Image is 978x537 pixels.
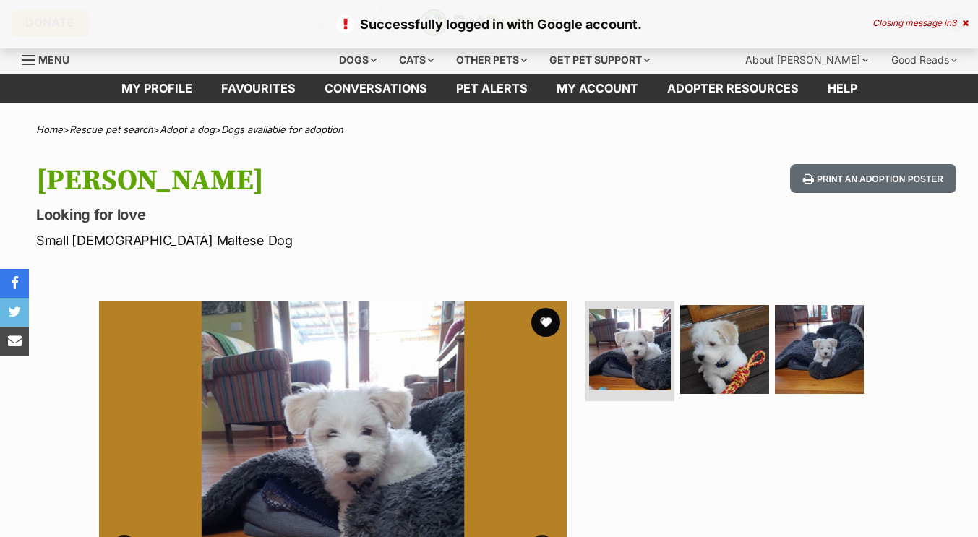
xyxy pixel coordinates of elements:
img: Photo of Kevin [680,305,769,394]
div: Dogs [329,46,387,74]
a: Adopt a dog [160,124,215,135]
div: Good Reads [881,46,967,74]
button: favourite [531,308,560,337]
a: Favourites [207,74,310,103]
span: Menu [38,53,69,66]
div: Cats [389,46,444,74]
a: Home [36,124,63,135]
a: My account [542,74,653,103]
a: Dogs available for adoption [221,124,343,135]
p: Small [DEMOGRAPHIC_DATA] Maltese Dog [36,231,597,250]
a: Adopter resources [653,74,813,103]
span: 3 [951,17,956,28]
a: Pet alerts [442,74,542,103]
a: My profile [107,74,207,103]
div: Get pet support [539,46,660,74]
div: About [PERSON_NAME] [735,46,878,74]
h1: [PERSON_NAME] [36,164,597,197]
button: Print an adoption poster [790,164,956,194]
a: Menu [22,46,80,72]
p: Looking for love [36,205,597,225]
div: Other pets [446,46,537,74]
img: Photo of Kevin [775,305,864,394]
a: Help [813,74,872,103]
img: Photo of Kevin [589,309,671,390]
a: Rescue pet search [69,124,153,135]
div: Closing message in [872,18,969,28]
p: Successfully logged in with Google account. [14,14,964,34]
a: conversations [310,74,442,103]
